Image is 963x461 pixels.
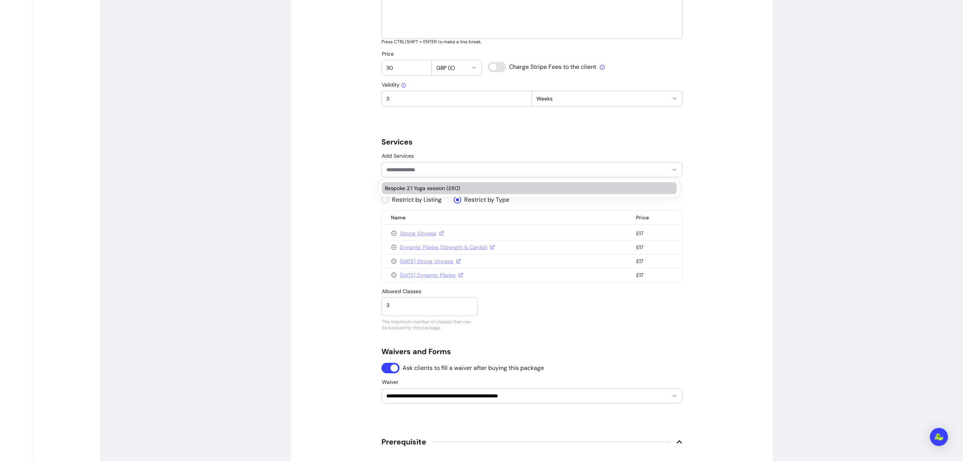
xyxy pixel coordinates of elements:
[636,258,643,265] span: £17
[382,50,394,57] span: Price
[627,211,682,225] th: Price
[386,301,473,309] input: Allowed Classes
[382,152,417,160] label: Add Services
[381,363,544,373] input: Ask clients to fill a waiver after buying this package
[382,319,477,331] div: The maximum number of classes that can be booked for this package.
[385,184,666,192] span: Bespoke 2:1 Yoga session (£80)
[381,437,426,447] span: Prerequisite
[636,230,643,237] span: £17
[382,81,406,88] span: Validity
[636,244,643,251] span: £17
[382,182,677,194] ul: Suggestions
[436,64,468,72] span: GBP (£)
[636,272,643,278] span: £17
[382,378,401,386] label: Waiver
[400,230,444,237] a: Strong Vinyasa
[386,392,656,400] input: Waiver
[386,166,656,173] input: Add Services
[488,62,597,72] input: Charge Stripe Fees to the client
[381,39,682,45] p: Press CTRL/SHIFT + ENTER to make a line break.
[380,181,678,196] div: Suggestions
[381,137,682,147] h5: Services
[400,257,461,265] a: [DATE] Strong Vinyasa
[668,390,680,402] button: Show suggestions
[400,243,495,251] a: Dynamic Pilates (Strength & Cardio)
[386,64,427,72] input: Price
[381,346,682,357] h5: Waivers and Forms
[668,164,680,176] button: Show suggestions
[536,95,668,102] span: Weeks
[382,211,627,225] th: Name
[930,428,948,446] div: Open Intercom Messenger
[400,271,463,279] a: [DATE] Dynamic Pilates
[386,95,527,102] input: Validity
[382,288,421,295] span: Allowed Classes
